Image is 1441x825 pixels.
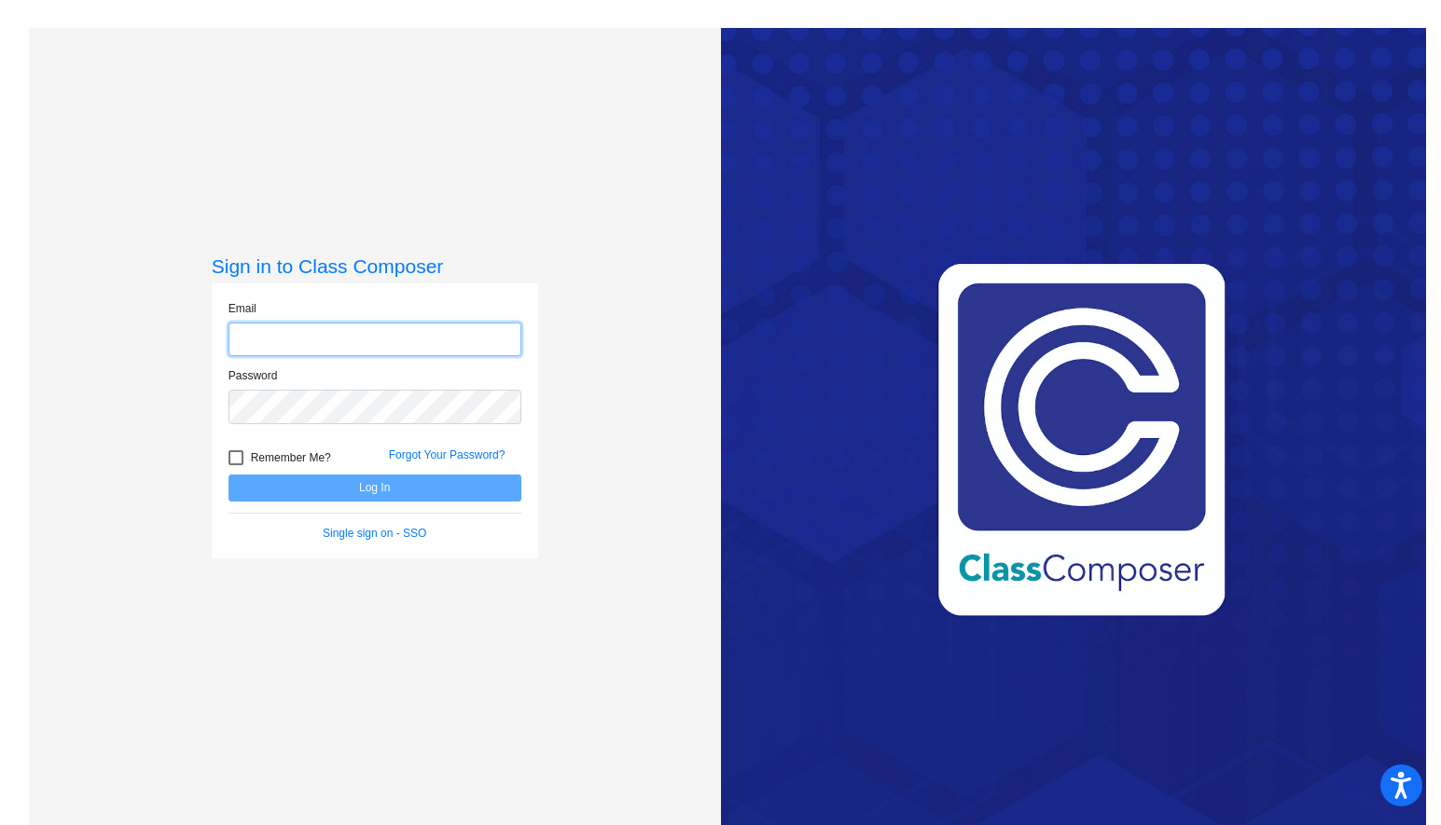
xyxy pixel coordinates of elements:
h3: Sign in to Class Composer [212,254,538,278]
a: Single sign on - SSO [323,527,426,540]
a: Forgot Your Password? [389,448,506,461]
label: Email [229,300,256,317]
button: Log In [229,474,521,502]
span: Remember Me? [251,447,331,469]
label: Password [229,367,278,384]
